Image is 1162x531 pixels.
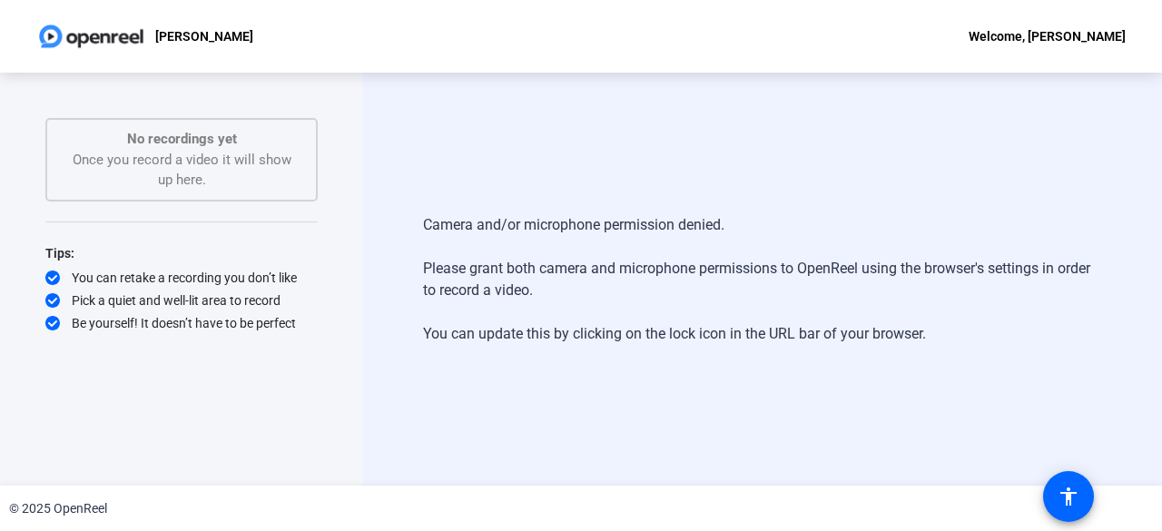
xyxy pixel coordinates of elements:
div: © 2025 OpenReel [9,499,107,518]
div: Welcome, [PERSON_NAME] [969,25,1126,47]
p: No recordings yet [65,129,298,150]
div: You can retake a recording you don’t like [45,269,318,287]
div: Once you record a video it will show up here. [65,129,298,191]
mat-icon: accessibility [1058,486,1079,507]
p: [PERSON_NAME] [155,25,253,47]
img: OpenReel logo [36,18,146,54]
div: Tips: [45,242,318,264]
div: Be yourself! It doesn’t have to be perfect [45,314,318,332]
div: Pick a quiet and well-lit area to record [45,291,318,310]
div: Camera and/or microphone permission denied. Please grant both camera and microphone permissions t... [423,196,1102,363]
